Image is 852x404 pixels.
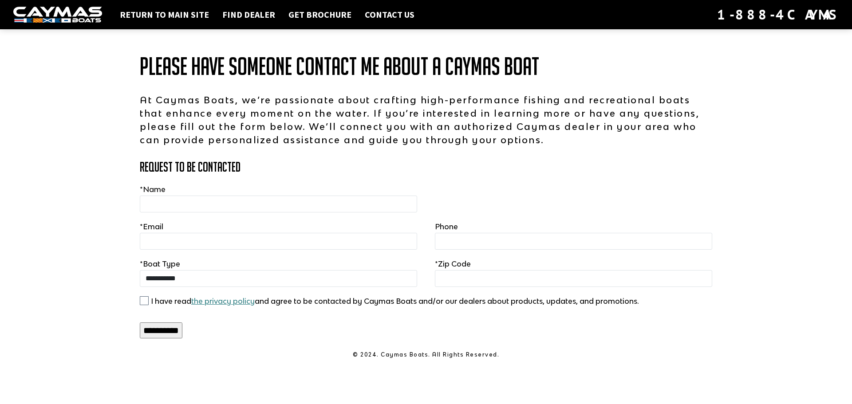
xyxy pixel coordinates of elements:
[140,259,180,269] label: Boat Type
[435,221,458,232] label: Phone
[717,5,839,24] div: 1-888-4CAYMAS
[435,259,471,269] label: Zip Code
[284,9,356,20] a: Get Brochure
[360,9,419,20] a: Contact Us
[140,160,712,174] h3: Request to Be Contacted
[140,221,163,232] label: Email
[218,9,280,20] a: Find Dealer
[140,351,712,359] p: © 2024. Caymas Boats. All Rights Reserved.
[140,184,166,195] label: Name
[151,296,639,306] label: I have read and agree to be contacted by Caymas Boats and/or our dealers about products, updates,...
[13,7,102,23] img: white-logo-c9c8dbefe5ff5ceceb0f0178aa75bf4bb51f6bca0971e226c86eb53dfe498488.png
[140,93,712,146] p: At Caymas Boats, we’re passionate about crafting high-performance fishing and recreational boats ...
[115,9,213,20] a: Return to main site
[191,297,255,306] a: the privacy policy
[140,53,712,80] h1: Please have someone contact me about a Caymas Boat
